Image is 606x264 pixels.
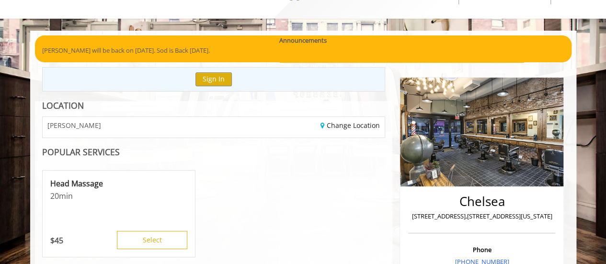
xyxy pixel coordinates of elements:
span: min [59,191,73,201]
b: LOCATION [42,100,84,111]
button: Sign In [195,72,232,86]
span: [PERSON_NAME] [47,122,101,129]
b: POPULAR SERVICES [42,146,120,158]
p: [STREET_ADDRESS],[STREET_ADDRESS][US_STATE] [411,211,553,221]
b: Announcements [279,35,327,46]
button: Select [117,231,187,249]
a: Change Location [320,121,380,130]
p: Head Massage [50,178,187,189]
p: 45 [50,235,63,246]
p: 20 [50,191,187,201]
h2: Chelsea [411,195,553,208]
p: [PERSON_NAME] will be back on [DATE]. Sod is Back [DATE]. [42,46,564,56]
h3: Phone [411,246,553,253]
span: $ [50,235,55,246]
